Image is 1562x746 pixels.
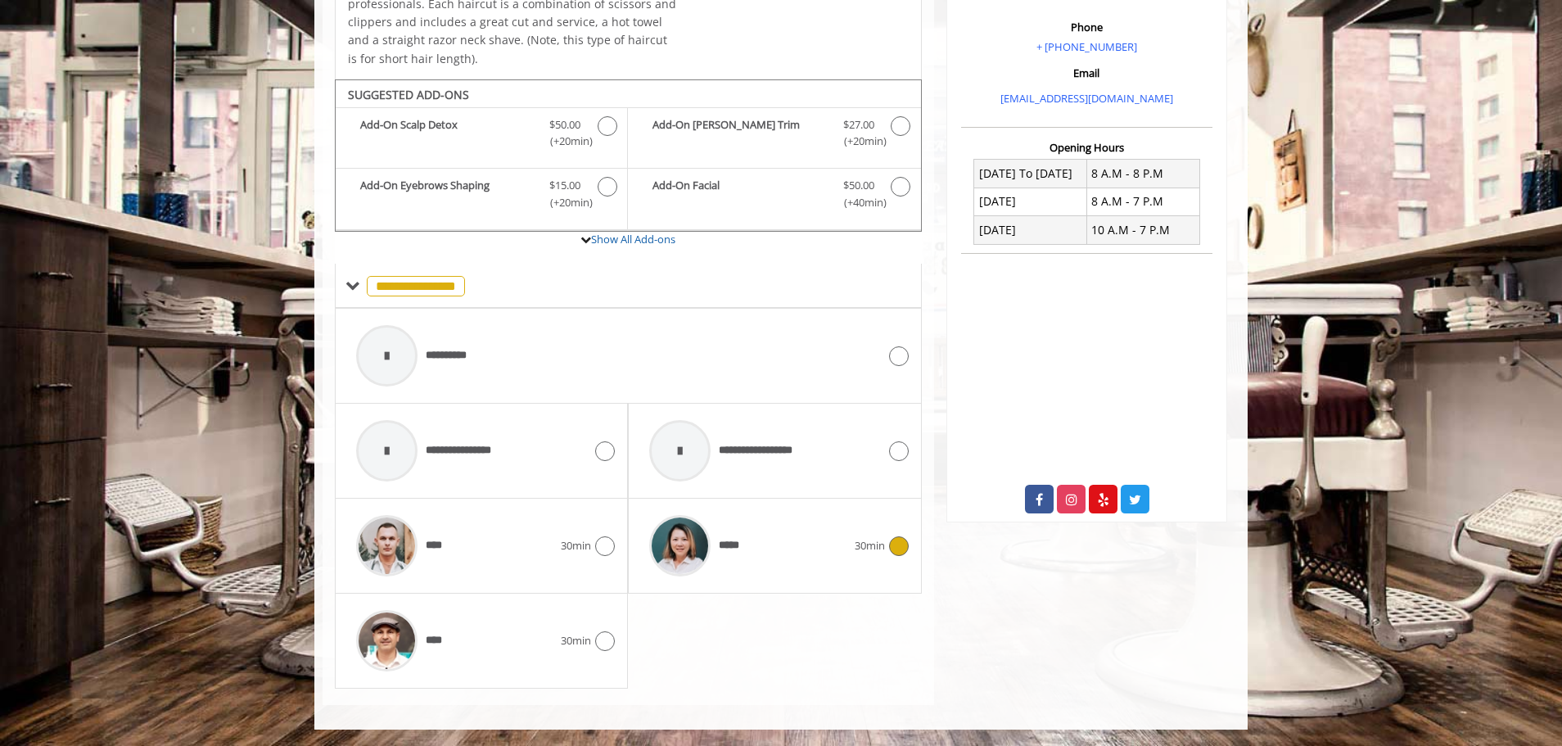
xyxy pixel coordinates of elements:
[636,177,912,215] label: Add-On Facial
[561,537,591,554] span: 30min
[652,116,826,151] b: Add-On [PERSON_NAME] Trim
[965,21,1208,33] h3: Phone
[961,142,1212,153] h3: Opening Hours
[843,116,874,133] span: $27.00
[843,177,874,194] span: $50.00
[974,160,1087,188] td: [DATE] To [DATE]
[1086,160,1199,188] td: 8 A.M - 8 P.M
[1000,91,1173,106] a: [EMAIL_ADDRESS][DOMAIN_NAME]
[561,632,591,649] span: 30min
[834,194,883,211] span: (+40min )
[348,87,469,102] b: SUGGESTED ADD-ONS
[834,133,883,150] span: (+20min )
[855,537,885,554] span: 30min
[360,116,533,151] b: Add-On Scalp Detox
[1086,216,1199,244] td: 10 A.M - 7 P.M
[335,79,922,232] div: The Made Man Senior Barber Haircut Add-onS
[541,133,589,150] span: (+20min )
[541,194,589,211] span: (+20min )
[549,116,580,133] span: $50.00
[591,232,675,246] a: Show All Add-ons
[1036,39,1137,54] a: + [PHONE_NUMBER]
[344,116,619,155] label: Add-On Scalp Detox
[549,177,580,194] span: $15.00
[974,216,1087,244] td: [DATE]
[344,177,619,215] label: Add-On Eyebrows Shaping
[360,177,533,211] b: Add-On Eyebrows Shaping
[636,116,912,155] label: Add-On Beard Trim
[965,67,1208,79] h3: Email
[652,177,826,211] b: Add-On Facial
[1086,188,1199,215] td: 8 A.M - 7 P.M
[974,188,1087,215] td: [DATE]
